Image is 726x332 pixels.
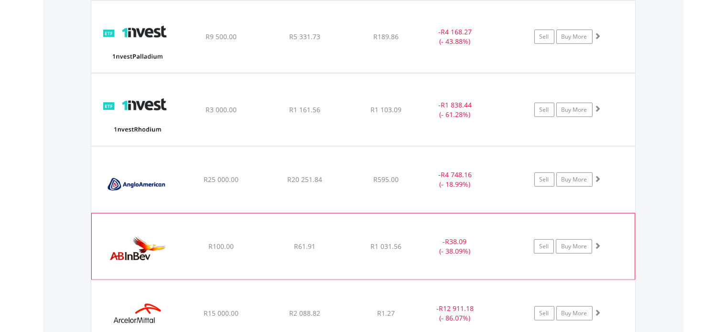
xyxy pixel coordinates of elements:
[294,242,315,251] span: R61.91
[96,86,178,143] img: EQU.ZA.ETFRHO.png
[534,103,554,117] a: Sell
[419,100,491,119] div: - (- 61.28%)
[206,105,237,114] span: R3 000.00
[289,105,320,114] span: R1 161.56
[556,30,593,44] a: Buy More
[556,239,592,254] a: Buy More
[534,306,554,321] a: Sell
[208,242,234,251] span: R100.00
[441,27,472,36] span: R4 168.27
[556,103,593,117] a: Buy More
[206,32,237,41] span: R9 500.00
[96,13,178,70] img: EQU.ZA.ETFPLD.png
[289,32,320,41] span: R5 331.73
[373,32,399,41] span: R189.86
[441,170,472,179] span: R4 748.16
[97,225,179,277] img: EQU.ZA.ANH.png
[419,237,490,256] div: - (- 38.09%)
[96,159,178,210] img: EQU.ZA.AGL.png
[204,309,238,318] span: R15 000.00
[419,170,491,189] div: - (- 18.99%)
[287,175,322,184] span: R20 251.84
[556,172,593,187] a: Buy More
[377,309,395,318] span: R1.27
[289,309,320,318] span: R2 088.82
[370,242,401,251] span: R1 031.56
[445,237,466,246] span: R38.09
[419,27,491,46] div: - (- 43.88%)
[419,304,491,323] div: - (- 86.07%)
[439,304,474,313] span: R12 911.18
[534,239,554,254] a: Sell
[370,105,401,114] span: R1 103.09
[534,30,554,44] a: Sell
[441,100,472,109] span: R1 838.44
[373,175,399,184] span: R595.00
[556,306,593,321] a: Buy More
[204,175,238,184] span: R25 000.00
[534,172,554,187] a: Sell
